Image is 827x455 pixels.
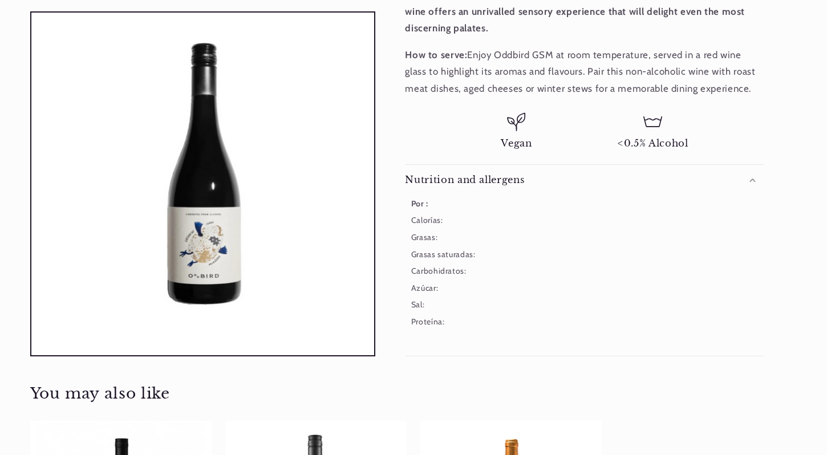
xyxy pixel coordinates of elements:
h2: Nutrition and allergens [405,174,524,186]
summary: Nutrition and allergens [405,165,764,195]
span: Vegan [501,137,532,149]
strong: How to serve: [405,49,467,60]
span: <0.5% Alcohol [618,137,688,149]
h2: You may also like [30,384,797,403]
p: Enjoy Oddbird GSM at room temperature, served in a red wine glass to highlight its aromas and fla... [405,47,764,97]
media-gallery: Gallery Viewer [30,11,375,356]
b: Por : [411,198,428,208]
small: Calorías: Grasas: Grasas saturadas: Carbohidratos: Azúcar: Sal: Proteína: [411,198,476,326]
